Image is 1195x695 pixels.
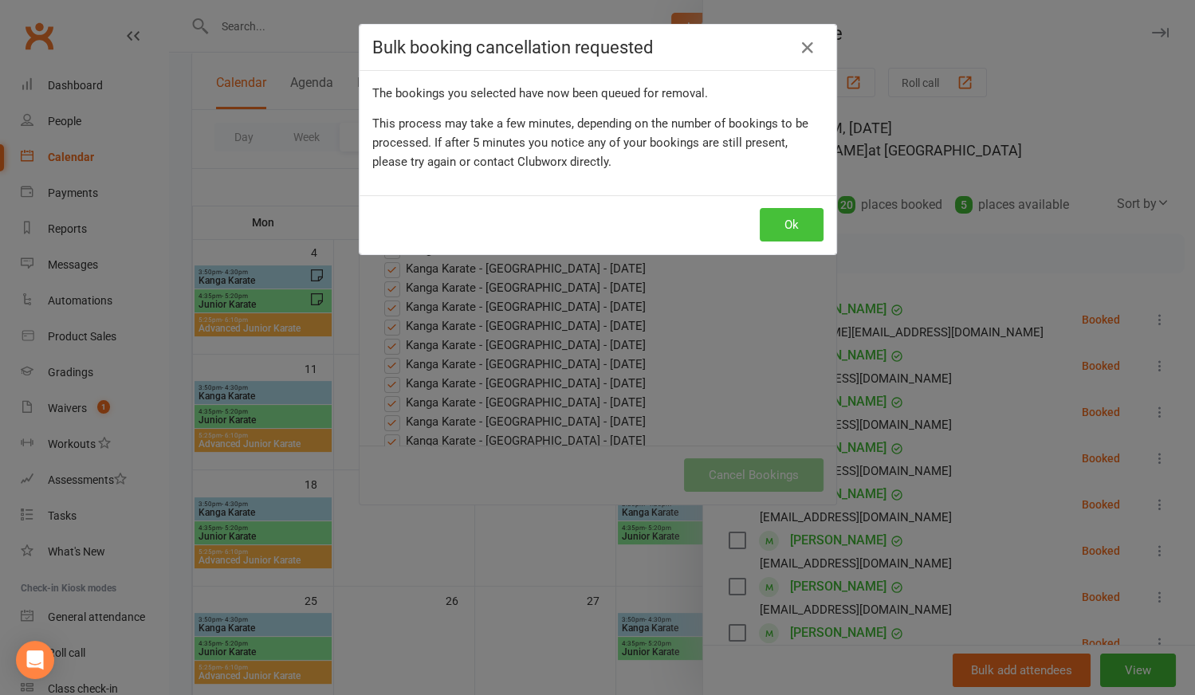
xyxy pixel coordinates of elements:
a: Close [795,35,820,61]
button: Ok [760,208,824,241]
div: This process may take a few minutes, depending on the number of bookings to be processed. If afte... [372,114,824,171]
h4: Bulk booking cancellation requested [372,37,824,57]
div: The bookings you selected have now been queued for removal. [372,84,824,103]
div: Open Intercom Messenger [16,641,54,679]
